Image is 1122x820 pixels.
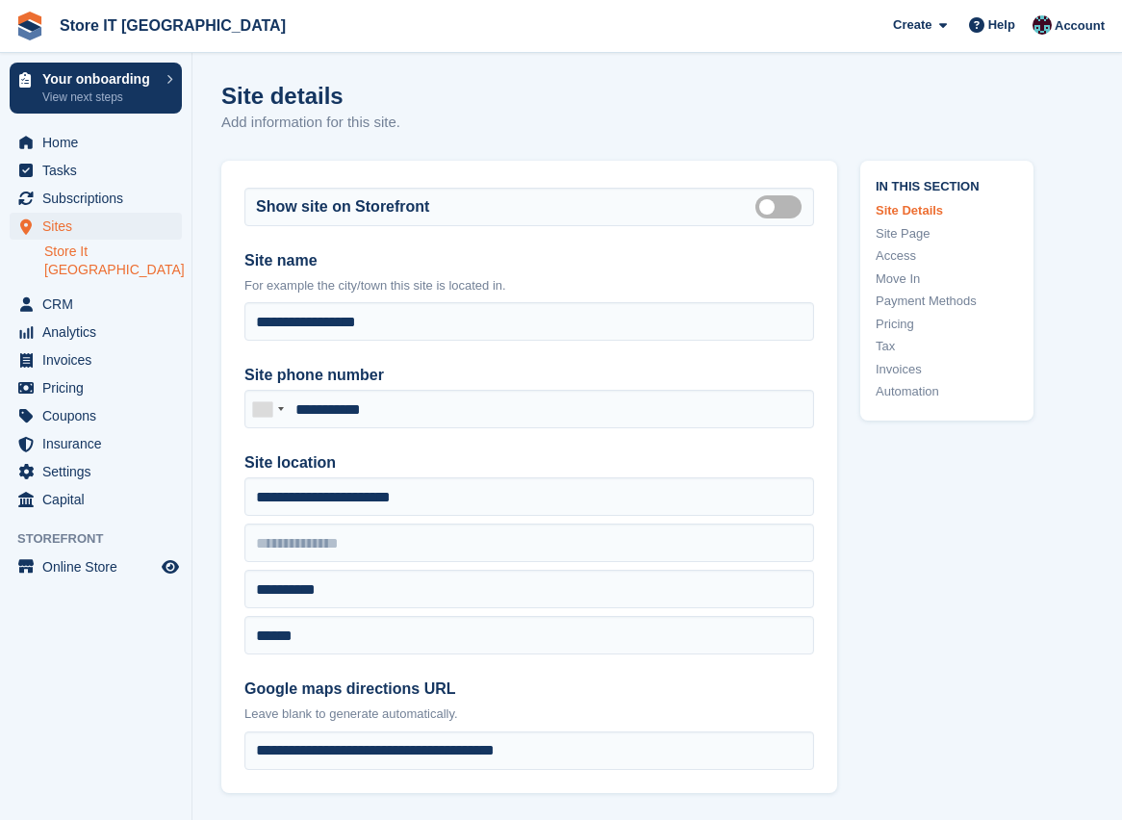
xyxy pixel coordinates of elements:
img: stora-icon-8386f47178a22dfd0bd8f6a31ec36ba5ce8667c1dd55bd0f319d3a0aa187defe.svg [15,12,44,40]
span: Analytics [42,319,158,346]
a: menu [10,430,182,457]
a: Your onboarding View next steps [10,63,182,114]
a: Move In [876,269,1018,289]
label: Is public [755,205,809,208]
a: Tax [876,337,1018,356]
a: menu [10,402,182,429]
span: Pricing [42,374,158,401]
span: Coupons [42,402,158,429]
a: Site Details [876,201,1018,220]
span: Storefront [17,529,191,549]
span: Home [42,129,158,156]
a: menu [10,129,182,156]
span: Account [1055,16,1105,36]
p: For example the city/town this site is located in. [244,276,814,295]
a: Pricing [876,315,1018,334]
a: menu [10,374,182,401]
span: Help [988,15,1015,35]
p: Your onboarding [42,72,157,86]
a: menu [10,553,182,580]
span: Sites [42,213,158,240]
span: Capital [42,486,158,513]
img: James Campbell Adamson [1033,15,1052,35]
span: Online Store [42,553,158,580]
p: Add information for this site. [221,112,400,134]
a: Payment Methods [876,292,1018,311]
a: menu [10,458,182,485]
a: menu [10,213,182,240]
a: Store It [GEOGRAPHIC_DATA] [44,243,182,279]
span: Invoices [42,346,158,373]
p: View next steps [42,89,157,106]
span: Subscriptions [42,185,158,212]
a: menu [10,291,182,318]
span: In this section [876,176,1018,194]
a: menu [10,486,182,513]
a: menu [10,157,182,184]
label: Site name [244,249,814,272]
label: Site phone number [244,364,814,387]
a: Access [876,246,1018,266]
span: CRM [42,291,158,318]
label: Site location [244,451,814,474]
a: menu [10,346,182,373]
a: Preview store [159,555,182,578]
label: Show site on Storefront [256,195,429,218]
h1: Site details [221,83,400,109]
span: Create [893,15,931,35]
a: menu [10,185,182,212]
a: Store IT [GEOGRAPHIC_DATA] [52,10,293,41]
span: Tasks [42,157,158,184]
a: menu [10,319,182,346]
span: Settings [42,458,158,485]
span: Insurance [42,430,158,457]
a: Automation [876,382,1018,401]
a: Site Page [876,224,1018,243]
a: Invoices [876,360,1018,379]
p: Leave blank to generate automatically. [244,705,814,724]
label: Google maps directions URL [244,678,814,701]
